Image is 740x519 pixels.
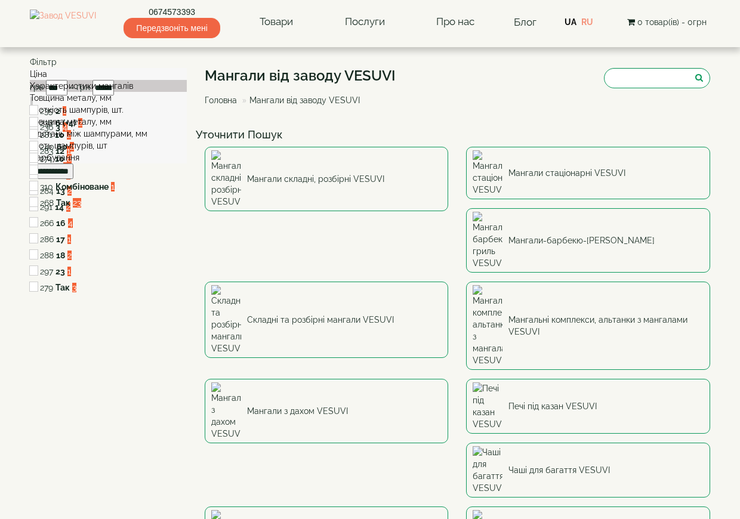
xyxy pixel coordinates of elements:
a: RU [581,17,593,27]
span: 1 [67,267,71,276]
span: 1 [67,234,71,244]
label: Так [56,197,70,209]
img: Чаші для багаття VESUVI [473,446,502,494]
label: 17 [56,233,65,245]
button: 0 товар(ів) - 0грн [624,16,710,29]
div: К-сть шампурів, шт [30,140,187,152]
a: Товари [248,8,305,36]
span: Передзвоніть мені [124,18,220,38]
div: Місткість шампурів, шт. [30,104,187,116]
span: 297 [40,267,53,276]
span: 2 [67,251,72,260]
a: Мангали стаціонарні VESUVI Мангали стаціонарні VESUVI [466,147,710,199]
div: Товщина металу, мм [30,116,187,128]
span: 0 товар(ів) - 0грн [637,17,707,27]
img: Мангали складні, розбірні VESUVI [211,150,241,208]
label: 16 [56,217,66,229]
img: Печі під казан VESUVI [473,382,502,430]
img: Мангальні комплекси, альтанки з мангалами VESUVI [473,285,502,366]
div: Відстань між шампурами, мм [30,128,187,140]
a: Про нас [424,8,486,36]
h4: Уточнити Пошук [196,129,720,141]
span: 288 [40,251,54,260]
span: 3 [72,283,76,292]
h1: Мангали від заводу VESUVI [205,68,396,84]
a: 0674573393 [124,6,220,18]
span: 23 [73,198,81,208]
label: 23 [55,265,65,277]
a: Мангали з дахом VESUVI Мангали з дахом VESUVI [205,379,449,443]
div: Товщина металу, мм [30,92,187,104]
a: Чаші для багаття VESUVI Чаші для багаття VESUVI [466,443,710,498]
img: Мангали-барбекю-гриль VESUVI [473,212,502,269]
a: Мангальні комплекси, альтанки з мангалами VESUVI Мангальні комплекси, альтанки з мангалами VESUVI [466,282,710,370]
img: Завод VESUVI [30,10,96,35]
a: Мангали складні, розбірні VESUVI Мангали складні, розбірні VESUVI [205,147,449,211]
img: Мангали з дахом VESUVI [211,382,241,440]
img: Мангали стаціонарні VESUVI [473,150,502,196]
span: 268 [40,198,54,208]
a: Послуги [333,8,397,36]
li: Мангали від заводу VESUVI [239,94,360,106]
span: 279 [40,283,53,292]
span: 1 [111,182,115,191]
a: Головна [205,95,237,105]
a: Мангали-барбекю-гриль VESUVI Мангали-барбекю-[PERSON_NAME] [466,208,710,273]
span: 310 [40,182,53,191]
span: 266 [40,218,54,228]
span: 286 [40,234,54,244]
label: Комбіноване [55,181,109,193]
div: Характеристики мангалів [30,80,187,92]
a: UA [565,17,576,27]
a: Блог [514,16,536,28]
div: Фільтр [30,56,187,68]
div: Фарбування [30,152,187,163]
a: Печі під казан VESUVI Печі під казан VESUVI [466,379,710,434]
label: 18 [56,249,65,261]
label: Так [55,282,70,294]
a: Складні та розбірні мангали VESUVI Складні та розбірні мангали VESUVI [205,282,449,358]
img: Складні та розбірні мангали VESUVI [211,285,241,354]
span: 4 [68,218,73,228]
div: Ціна [30,68,187,80]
